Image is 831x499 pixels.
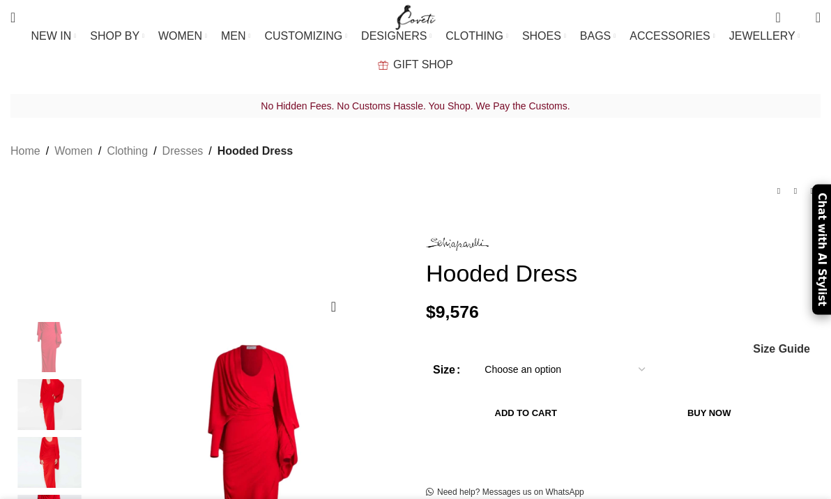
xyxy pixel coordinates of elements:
img: GiftBag [378,61,388,70]
a: WOMEN [158,22,207,50]
a: GIFT SHOP [378,51,453,79]
span: 0 [777,7,787,17]
span: Hooded Dress [218,142,293,160]
bdi: 9,576 [426,302,479,321]
span: 0 [794,14,805,24]
a: SHOP BY [90,22,144,50]
a: Home [10,142,40,160]
a: MEN [221,22,250,50]
a: Previous product [770,183,787,200]
span: SHOES [522,29,561,43]
a: SHOES [522,22,566,50]
p: No Hidden Fees. No Customs Hassle. You Shop. We Pay the Customs. [10,97,821,115]
span: NEW IN [31,29,72,43]
img: Schiaparelli Hooded Dress32650 nobg [7,322,92,373]
span: DESIGNERS [361,29,427,43]
a: NEW IN [31,22,77,50]
a: DESIGNERS [361,22,432,50]
a: Clothing [107,142,148,160]
a: Search [3,3,22,31]
a: JEWELLERY [729,22,800,50]
a: 0 [768,3,787,31]
a: ACCESSORIES [630,22,715,50]
span: MEN [221,29,246,43]
a: Size Guide [752,344,810,355]
span: CUSTOMIZING [264,29,342,43]
button: Add to cart [433,398,618,427]
a: Dresses [162,142,204,160]
nav: Breadcrumb [10,142,293,160]
span: Size Guide [753,344,810,355]
span: GIFT SHOP [393,58,453,71]
span: SHOP BY [90,29,139,43]
a: CLOTHING [445,22,508,50]
span: WOMEN [158,29,202,43]
span: $ [426,302,436,321]
span: ACCESSORIES [630,29,710,43]
a: BAGS [580,22,616,50]
label: Size [433,361,460,379]
img: Schiaparelli [426,238,489,251]
span: BAGS [580,29,611,43]
a: Need help? Messages us on WhatsApp [426,487,584,498]
button: Buy now [625,398,793,427]
a: CUSTOMIZING [264,22,347,50]
a: Next product [804,183,821,200]
a: Site logo [392,10,439,22]
span: CLOTHING [445,29,503,43]
iframe: Secure payment input frame [442,438,498,440]
a: Women [54,142,93,160]
h1: Hooded Dress [426,259,821,288]
span: JEWELLERY [729,29,795,43]
div: My Wishlist [791,3,805,31]
div: Main navigation [3,22,828,79]
img: Schiaparelli dress [7,379,92,430]
img: Schiaparelli gown [7,437,92,488]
